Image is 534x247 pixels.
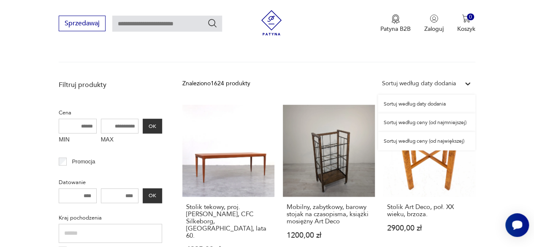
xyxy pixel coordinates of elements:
button: Szukaj [207,18,217,28]
h3: Stolik Art Deco, poł. XX wieku, brzoza. [387,204,472,218]
h3: Mobilny, zabytkowy, barowy stojak na czasopisma, książki mosiężny Art Deco [287,204,371,225]
img: Ikona koszyka [462,14,470,23]
button: Zaloguj [424,14,444,33]
img: Patyna - sklep z meblami i dekoracjami vintage [259,10,284,35]
p: Kraj pochodzenia [59,213,162,223]
label: MIN [59,133,97,147]
h3: Stolik tekowy, proj. [PERSON_NAME], CFC Silkeborg, [GEOGRAPHIC_DATA], lata 60. [186,204,271,239]
div: Sortuj według ceny (od najmniejszej) [378,113,475,132]
button: OK [143,188,162,203]
button: OK [143,119,162,133]
p: Cena [59,108,162,117]
p: 2900,00 zł [387,225,472,232]
p: Koszyk [457,25,475,33]
label: MAX [101,133,139,147]
div: Sortuj według daty dodania [382,79,456,88]
button: 0Koszyk [457,14,475,33]
p: Promocja [72,157,95,166]
iframe: Smartsupp widget button [505,213,529,237]
p: Datowanie [59,178,162,187]
a: Sprzedawaj [59,21,106,27]
button: Patyna B2B [380,14,411,33]
img: Ikonka użytkownika [430,14,438,23]
img: Ikona medalu [391,14,400,24]
div: Sortuj według ceny (od największej) [378,132,475,150]
div: Sortuj według daty dodania [378,95,475,113]
p: Filtruj produkty [59,80,162,90]
button: Sprzedawaj [59,16,106,31]
p: 1200,00 zł [287,232,371,239]
p: Zaloguj [424,25,444,33]
div: Znaleziono 1624 produkty [182,79,250,88]
a: Ikona medaluPatyna B2B [380,14,411,33]
p: Patyna B2B [380,25,411,33]
div: 0 [467,14,474,21]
